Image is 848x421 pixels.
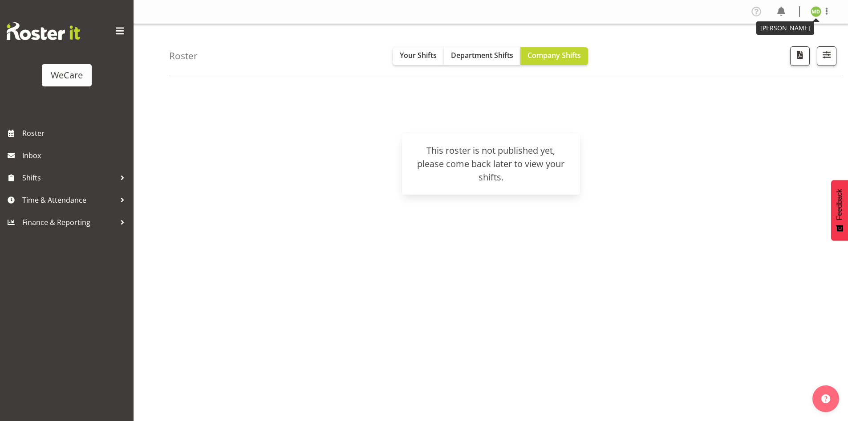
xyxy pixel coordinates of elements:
[451,50,513,60] span: Department Shifts
[22,149,129,162] span: Inbox
[22,193,116,207] span: Time & Attendance
[22,127,129,140] span: Roster
[393,47,444,65] button: Your Shifts
[817,46,836,66] button: Filter Shifts
[520,47,588,65] button: Company Shifts
[400,50,437,60] span: Your Shifts
[413,144,569,184] div: This roster is not published yet, please come back later to view your shifts.
[527,50,581,60] span: Company Shifts
[790,46,810,66] button: Download a PDF of the roster according to the set date range.
[831,180,848,241] button: Feedback - Show survey
[51,69,83,82] div: WeCare
[22,216,116,229] span: Finance & Reporting
[7,22,80,40] img: Rosterit website logo
[821,394,830,403] img: help-xxl-2.png
[811,6,821,17] img: marie-claire-dickson-bakker11590.jpg
[836,189,844,220] span: Feedback
[169,51,198,61] h4: Roster
[444,47,520,65] button: Department Shifts
[22,171,116,184] span: Shifts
